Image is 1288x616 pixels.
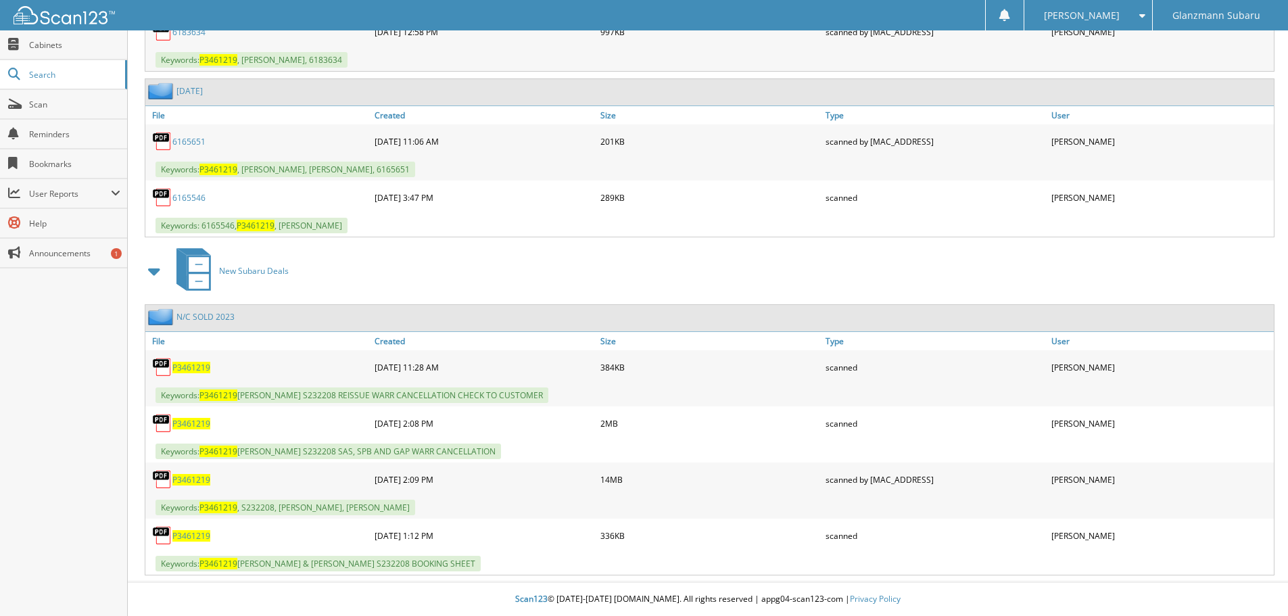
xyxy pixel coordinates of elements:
div: 2MB [597,410,823,437]
a: File [145,106,371,124]
a: P3461219 [172,474,210,485]
a: 6165546 [172,192,206,204]
span: Keywords: 6165546, , [PERSON_NAME] [156,218,348,233]
div: scanned [822,354,1048,381]
a: N/C SOLD 2023 [176,311,235,323]
div: [PERSON_NAME] [1048,184,1274,211]
span: Keywords: [PERSON_NAME] S232208 REISSUE WARR CANCELLATION CHECK TO CUSTOMER [156,387,548,403]
a: Size [597,332,823,350]
div: scanned by [MAC_ADDRESS] [822,128,1048,155]
img: PDF.png [152,413,172,433]
span: Search [29,69,118,80]
a: P3461219 [172,418,210,429]
div: 14MB [597,466,823,493]
span: Scan [29,99,120,110]
div: 289KB [597,184,823,211]
img: PDF.png [152,357,172,377]
a: New Subaru Deals [168,244,289,298]
div: scanned [822,410,1048,437]
a: Type [822,106,1048,124]
a: User [1048,106,1274,124]
span: [PERSON_NAME] [1044,11,1120,20]
span: P3461219 [237,220,275,231]
div: scanned [822,522,1048,549]
div: © [DATE]-[DATE] [DOMAIN_NAME]. All rights reserved | appg04-scan123-com | [128,583,1288,616]
span: Keywords: , [PERSON_NAME], 6183634 [156,52,348,68]
span: Bookmarks [29,158,120,170]
span: New Subaru Deals [219,265,289,277]
span: Glanzmann Subaru [1172,11,1260,20]
div: [PERSON_NAME] [1048,18,1274,45]
div: [DATE] 12:58 PM [371,18,597,45]
img: PDF.png [152,469,172,490]
span: Help [29,218,120,229]
span: Keywords: [PERSON_NAME] & [PERSON_NAME] S232208 BOOKING SHEET [156,556,481,571]
a: Type [822,332,1048,350]
div: [DATE] 11:06 AM [371,128,597,155]
div: [DATE] 2:09 PM [371,466,597,493]
div: scanned [822,184,1048,211]
a: P3461219 [172,530,210,542]
div: [PERSON_NAME] [1048,410,1274,437]
div: 1 [111,248,122,259]
span: P3461219 [199,54,237,66]
span: P3461219 [199,389,237,401]
span: Keywords: , S232208, [PERSON_NAME], [PERSON_NAME] [156,500,415,515]
img: PDF.png [152,187,172,208]
div: scanned by [MAC_ADDRESS] [822,466,1048,493]
a: Privacy Policy [850,593,901,605]
img: folder2.png [148,308,176,325]
span: Keywords: [PERSON_NAME] S232208 SAS, SPB AND GAP WARR CANCELLATION [156,444,501,459]
span: Scan123 [515,593,548,605]
span: Announcements [29,247,120,259]
a: P3461219 [172,362,210,373]
span: P3461219 [199,502,237,513]
img: folder2.png [148,82,176,99]
img: PDF.png [152,525,172,546]
div: [PERSON_NAME] [1048,354,1274,381]
div: [DATE] 1:12 PM [371,522,597,549]
div: [PERSON_NAME] [1048,522,1274,549]
a: Created [371,106,597,124]
span: Cabinets [29,39,120,51]
div: scanned by [MAC_ADDRESS] [822,18,1048,45]
a: 6183634 [172,26,206,38]
div: [PERSON_NAME] [1048,128,1274,155]
div: 384KB [597,354,823,381]
img: PDF.png [152,22,172,42]
div: [PERSON_NAME] [1048,466,1274,493]
a: [DATE] [176,85,203,97]
a: Created [371,332,597,350]
span: Reminders [29,128,120,140]
div: [DATE] 3:47 PM [371,184,597,211]
div: [DATE] 11:28 AM [371,354,597,381]
span: Keywords: , [PERSON_NAME], [PERSON_NAME], 6165651 [156,162,415,177]
img: PDF.png [152,131,172,151]
span: P3461219 [199,164,237,175]
img: scan123-logo-white.svg [14,6,115,24]
div: 997KB [597,18,823,45]
div: [DATE] 2:08 PM [371,410,597,437]
span: P3461219 [199,446,237,457]
a: Size [597,106,823,124]
a: 6165651 [172,136,206,147]
a: User [1048,332,1274,350]
span: P3461219 [199,558,237,569]
a: File [145,332,371,350]
div: 336KB [597,522,823,549]
div: 201KB [597,128,823,155]
span: User Reports [29,188,111,199]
